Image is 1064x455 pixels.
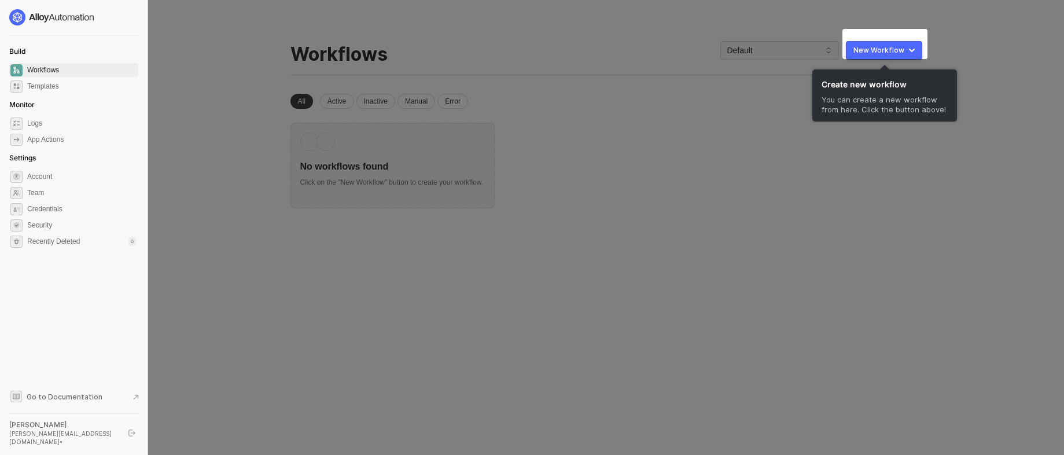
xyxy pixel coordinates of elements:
[10,64,23,76] span: dashboard
[10,80,23,93] span: marketplace
[27,170,136,184] span: Account
[27,116,136,130] span: Logs
[27,237,80,247] span: Recently Deleted
[812,69,957,95] h4: Create new workflow
[9,100,35,109] span: Monitor
[10,219,23,232] span: security
[9,153,36,162] span: Settings
[10,391,22,402] span: documentation
[128,430,135,436] span: logout
[128,237,136,246] div: 0
[10,236,23,248] span: settings
[10,171,23,183] span: settings
[10,118,23,130] span: icon-logs
[27,79,136,93] span: Templates
[10,187,23,199] span: team
[9,9,138,25] a: logo
[27,63,136,77] span: Workflows
[27,186,136,200] span: Team
[130,391,142,403] span: document-arrow
[812,95,957,122] div: You can create a new workflow from here. Click the button above!
[27,392,102,402] span: Go to Documentation
[10,203,23,215] span: credentials
[27,218,136,232] span: Security
[10,134,23,146] span: icon-app-actions
[9,47,25,56] span: Build
[9,390,139,403] a: Knowledge Base
[9,430,118,446] div: [PERSON_NAME][EMAIL_ADDRESS][DOMAIN_NAME] •
[9,420,118,430] div: [PERSON_NAME]
[27,202,136,216] span: Credentials
[9,9,95,25] img: logo
[27,135,64,145] div: App Actions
